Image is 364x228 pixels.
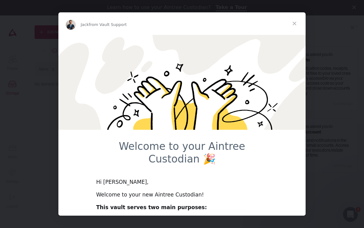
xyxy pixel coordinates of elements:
div: Learn how to use your Aintree Custodian? [107,4,211,11]
div: Close [352,6,358,9]
img: Profile image for Jack [66,20,76,30]
b: This vault serves two main purposes: [96,204,207,210]
span: Jack [81,22,89,27]
div: Welcome to your new Aintree Custodian! [96,191,268,199]
a: Take a Tour [216,4,247,11]
span: Close [283,12,306,35]
h1: Welcome to your Aintree Custodian 🎉 [96,140,268,169]
span: from Vault Support [89,22,127,27]
div: Hi [PERSON_NAME], [96,179,268,186]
